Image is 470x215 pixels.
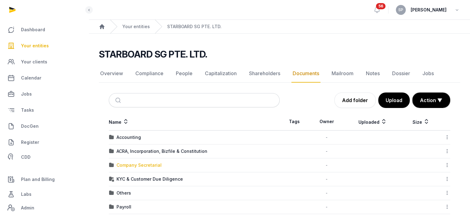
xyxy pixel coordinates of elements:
[411,6,447,14] span: [PERSON_NAME]
[309,144,344,158] td: -
[116,134,141,140] div: Accounting
[175,65,194,83] a: People
[21,191,32,198] span: Labs
[89,20,470,34] nav: Breadcrumb
[122,24,150,30] a: Your entities
[99,65,124,83] a: Overview
[21,74,41,82] span: Calendar
[5,187,84,202] a: Labs
[309,200,344,214] td: -
[109,149,114,154] img: folder.svg
[99,49,207,60] h2: STARBOARD SG PTE. LTD.
[309,172,344,186] td: -
[109,177,114,182] img: folder-locked-icon.svg
[5,135,84,150] a: Register
[116,162,162,168] div: Company Secretarial
[116,148,207,154] div: ACRA, Incorporation, Bizfile & Constitution
[413,93,450,108] button: Action ▼
[365,65,381,83] a: Notes
[21,90,32,98] span: Jobs
[112,93,126,107] button: Submit
[109,135,114,140] img: folder.svg
[344,113,401,131] th: Uploaded
[21,176,55,183] span: Plan and Billing
[376,3,386,9] span: 56
[167,24,222,30] a: STARBOARD SG PTE. LTD.
[204,65,238,83] a: Capitalization
[280,113,309,131] th: Tags
[109,191,114,196] img: folder.svg
[21,153,31,161] span: CDD
[5,119,84,134] a: DocGen
[5,22,84,37] a: Dashboard
[334,92,376,108] a: Add folder
[309,186,344,200] td: -
[109,163,114,168] img: folder.svg
[309,131,344,144] td: -
[109,113,280,131] th: Name
[109,204,114,209] img: folder.svg
[421,65,435,83] a: Jobs
[134,65,165,83] a: Compliance
[21,58,47,66] span: Your clients
[5,38,84,53] a: Your entities
[5,103,84,118] a: Tasks
[21,26,45,33] span: Dashboard
[5,172,84,187] a: Plan and Billing
[116,204,131,210] div: Payroll
[378,92,410,108] button: Upload
[309,158,344,172] td: -
[391,65,411,83] a: Dossier
[291,65,320,83] a: Documents
[5,87,84,101] a: Jobs
[396,5,406,15] button: SP
[21,139,39,146] span: Register
[309,113,344,131] th: Owner
[330,65,355,83] a: Mailroom
[398,8,403,12] span: SP
[99,65,460,83] nav: Tabs
[116,190,131,196] div: Others
[5,71,84,85] a: Calendar
[5,54,84,69] a: Your clients
[21,106,34,114] span: Tasks
[116,176,183,182] div: KYC & Customer Due Diligence
[21,204,34,212] span: Admin
[401,113,440,131] th: Size
[5,202,84,214] a: Admin
[21,123,39,130] span: DocGen
[5,151,84,163] a: CDD
[248,65,282,83] a: Shareholders
[21,42,49,49] span: Your entities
